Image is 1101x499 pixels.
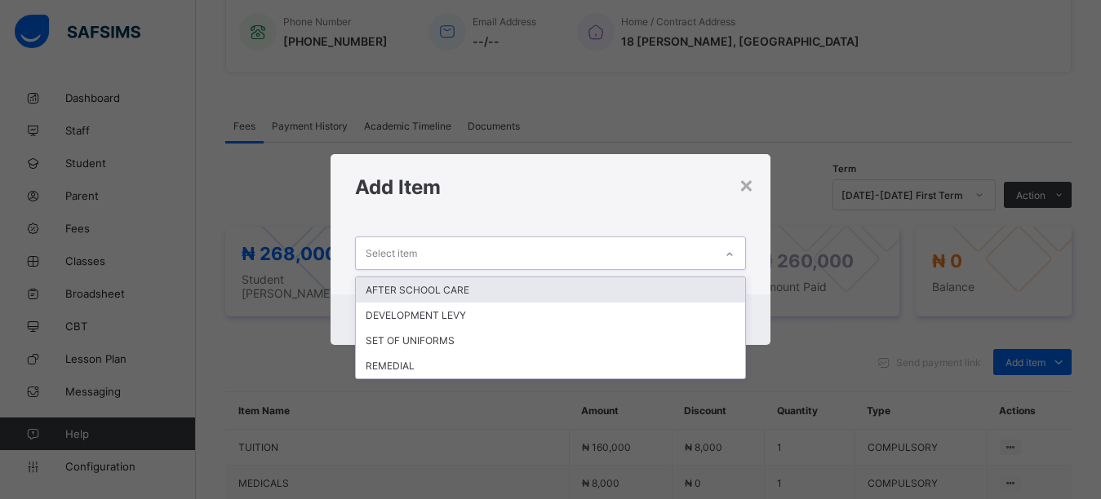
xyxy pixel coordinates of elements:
[356,302,746,328] div: DEVELOPMENT LEVY
[355,175,747,199] h1: Add Item
[356,277,746,302] div: AFTER SCHOOL CARE
[356,328,746,353] div: SET OF UNIFORMS
[739,170,754,198] div: ×
[366,238,417,269] div: Select item
[356,353,746,378] div: REMEDIAL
